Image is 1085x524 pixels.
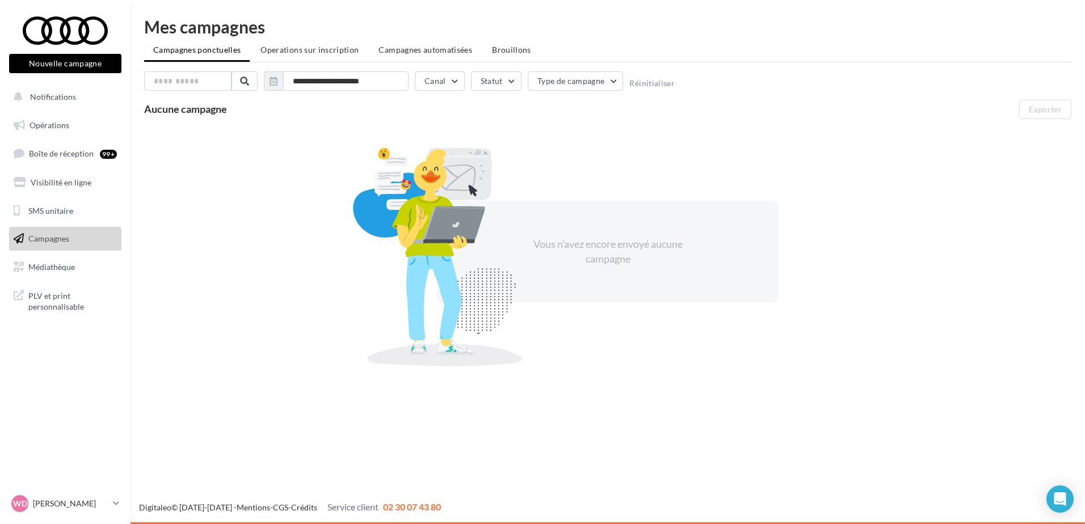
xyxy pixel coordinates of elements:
[139,502,441,512] span: © [DATE]-[DATE] - - -
[415,71,465,91] button: Canal
[273,502,288,512] a: CGS
[144,103,227,115] span: Aucune campagne
[100,150,117,159] div: 99+
[30,92,76,102] span: Notifications
[33,498,108,509] p: [PERSON_NAME]
[7,199,124,223] a: SMS unitaire
[28,262,75,272] span: Médiathèque
[7,255,124,279] a: Médiathèque
[28,205,73,215] span: SMS unitaire
[9,493,121,514] a: WD [PERSON_NAME]
[260,45,359,54] span: Operations sur inscription
[7,113,124,137] a: Opérations
[7,85,119,109] button: Notifications
[471,71,522,91] button: Statut
[13,498,27,509] span: WD
[7,171,124,195] a: Visibilité en ligne
[629,79,675,88] button: Réinitialiser
[291,502,317,512] a: Crédits
[383,501,441,512] span: 02 30 07 43 80
[29,149,94,158] span: Boîte de réception
[327,501,379,512] span: Service client
[7,227,124,251] a: Campagnes
[7,284,124,317] a: PLV et print personnalisable
[7,141,124,166] a: Boîte de réception99+
[30,120,69,130] span: Opérations
[1019,100,1071,119] button: Exporter
[1046,485,1074,513] div: Open Intercom Messenger
[379,45,472,54] span: Campagnes automatisées
[28,234,69,243] span: Campagnes
[9,54,121,73] button: Nouvelle campagne
[528,71,624,91] button: Type de campagne
[28,288,117,312] span: PLV et print personnalisable
[510,237,705,266] div: Vous n'avez encore envoyé aucune campagne
[492,45,531,54] span: Brouillons
[31,178,91,187] span: Visibilité en ligne
[237,502,270,512] a: Mentions
[139,502,171,512] a: Digitaleo
[144,18,1071,35] div: Mes campagnes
